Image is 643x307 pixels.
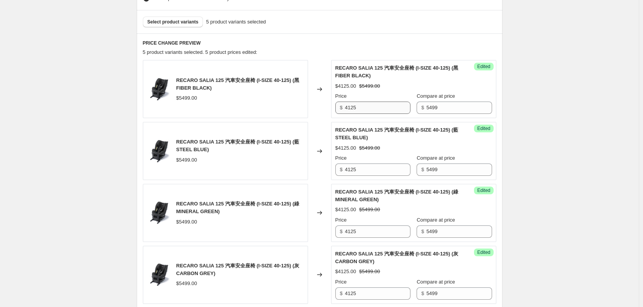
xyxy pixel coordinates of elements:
[417,93,455,99] span: Compare at price
[335,251,459,264] span: RECARO SALIA 125 汽車安全座椅 (I-SIZE 40-125) (灰 CARBON GREY)
[359,82,380,90] strike: $5499.00
[176,280,197,287] div: $5499.00
[176,263,300,276] span: RECARO SALIA 125 汽車安全座椅 (I-SIZE 40-125) (灰 CARBON GREY)
[340,167,343,172] span: $
[421,229,424,234] span: $
[176,218,197,226] div: $5499.00
[417,217,455,223] span: Compare at price
[176,201,300,214] span: RECARO SALIA 125 汽車安全座椅 (I-SIZE 40-125) (綠 MINERAL GREEN)
[359,144,380,152] strike: $5499.00
[147,140,170,163] img: salia-125-kid-fibre-black_LOWRES_87bfa7c1-c2a1-4ec4-a7bd-7d3f62fcbea0_80x.jpg
[335,206,356,214] div: $4125.00
[359,268,380,275] strike: $5499.00
[147,263,170,286] img: salia-125-kid-fibre-black_LOWRES_87bfa7c1-c2a1-4ec4-a7bd-7d3f62fcbea0_80x.jpg
[421,290,424,296] span: $
[335,268,356,275] div: $4125.00
[340,105,343,110] span: $
[335,155,347,161] span: Price
[143,49,258,55] span: 5 product variants selected. 5 product prices edited:
[477,125,490,132] span: Edited
[417,279,455,285] span: Compare at price
[176,94,197,102] div: $5499.00
[206,18,266,26] span: 5 product variants selected
[477,63,490,70] span: Edited
[417,155,455,161] span: Compare at price
[335,189,459,202] span: RECARO SALIA 125 汽車安全座椅 (I-SIZE 40-125) (綠 MINERAL GREEN)
[335,217,347,223] span: Price
[335,65,459,78] span: RECARO SALIA 125 汽車安全座椅 (I-SIZE 40-125) (黑 FIBER BLACK)
[176,139,300,152] span: RECARO SALIA 125 汽車安全座椅 (I-SIZE 40-125) (藍 STEEL BLUE)
[335,144,356,152] div: $4125.00
[421,105,424,110] span: $
[335,93,347,99] span: Price
[477,249,490,255] span: Edited
[335,127,459,140] span: RECARO SALIA 125 汽車安全座椅 (I-SIZE 40-125) (藍 STEEL BLUE)
[147,78,170,101] img: salia-125-kid-fibre-black_LOWRES_87bfa7c1-c2a1-4ec4-a7bd-7d3f62fcbea0_80x.jpg
[176,156,197,164] div: $5499.00
[421,167,424,172] span: $
[147,19,199,25] span: Select product variants
[143,40,496,46] h6: PRICE CHANGE PREVIEW
[335,82,356,90] div: $4125.00
[143,17,203,27] button: Select product variants
[340,290,343,296] span: $
[176,77,300,91] span: RECARO SALIA 125 汽車安全座椅 (I-SIZE 40-125) (黑 FIBER BLACK)
[147,201,170,224] img: salia-125-kid-fibre-black_LOWRES_87bfa7c1-c2a1-4ec4-a7bd-7d3f62fcbea0_80x.jpg
[477,187,490,194] span: Edited
[359,206,380,214] strike: $5499.00
[335,279,347,285] span: Price
[340,229,343,234] span: $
